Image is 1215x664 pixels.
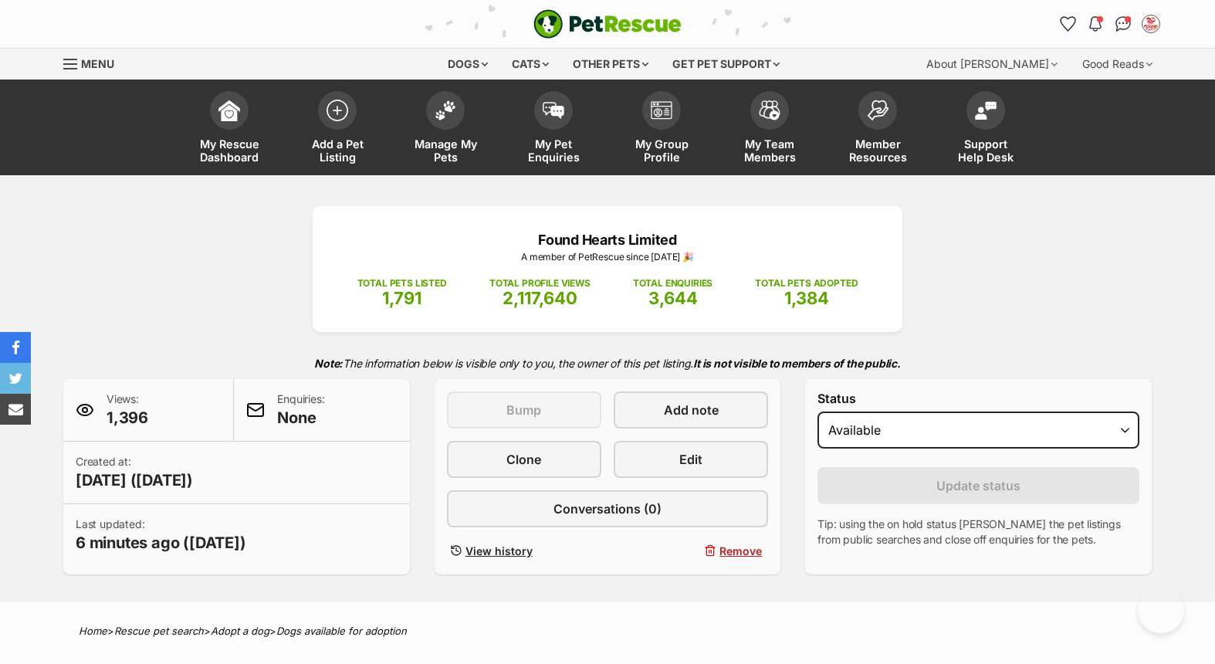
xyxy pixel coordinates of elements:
span: Manage My Pets [411,137,480,164]
p: Enquiries: [277,391,324,429]
div: > > > [40,625,1175,637]
a: Conversations [1111,12,1135,36]
a: My Group Profile [607,83,716,175]
span: Update status [936,476,1020,495]
img: member-resources-icon-8e73f808a243e03378d46382f2149f9095a855e16c252ad45f914b54edf8863c.svg [867,100,888,120]
a: Home [79,625,107,637]
p: TOTAL PETS LISTED [357,276,447,290]
strong: Note: [314,357,343,370]
p: Views: [107,391,148,429]
a: Member Resources [824,83,932,175]
span: Edit [679,450,702,469]
button: Notifications [1083,12,1108,36]
img: chat-41dd97257d64d25036548639549fe6c8038ab92f7586957e7f3b1b290dea8141.svg [1115,16,1132,32]
span: My Group Profile [627,137,696,164]
p: Created at: [76,454,193,491]
img: manage-my-pets-icon-02211641906a0b7f246fdf0571729dbe1e7629f14944591b6c1af311fb30b64b.svg [435,100,456,120]
span: None [277,407,324,429]
img: notifications-46538b983faf8c2785f20acdc204bb7945ddae34d4c08c2a6579f10ce5e182be.svg [1089,16,1102,32]
strong: It is not visible to members of the public. [693,357,901,370]
span: Conversations (0) [553,500,662,518]
span: Member Resources [843,137,912,164]
span: 1,384 [784,288,829,308]
iframe: Help Scout Beacon - Open [1138,587,1184,633]
a: Menu [63,49,125,76]
span: 1,396 [107,407,148,429]
span: 2,117,640 [503,288,577,308]
img: add-pet-listing-icon-0afa8454b4691262ce3f59096e99ab1cd57d4a30225e0717b998d2c9b9846f56.svg [327,100,348,121]
p: The information below is visible only to you, the owner of this pet listing. [63,347,1152,379]
a: Rescue pet search [114,625,204,637]
a: Add a Pet Listing [283,83,391,175]
span: Support Help Desk [951,137,1020,164]
p: Tip: using the on hold status [PERSON_NAME] the pet listings from public searches and close off e... [817,517,1139,547]
img: pet-enquiries-icon-7e3ad2cf08bfb03b45e93fb7055b45f3efa6380592205ae92323e6603595dc1f.svg [543,102,564,119]
a: Conversations (0) [447,490,769,527]
span: My Rescue Dashboard [195,137,264,164]
a: View history [447,540,601,562]
span: Add a Pet Listing [303,137,372,164]
span: 3,644 [648,288,698,308]
button: My account [1139,12,1163,36]
span: 6 minutes ago ([DATE]) [76,532,246,554]
span: My Pet Enquiries [519,137,588,164]
p: A member of PetRescue since [DATE] 🎉 [336,250,879,264]
div: Good Reads [1071,49,1163,80]
a: Dogs available for adoption [276,625,407,637]
div: Cats [501,49,560,80]
a: My Team Members [716,83,824,175]
span: [DATE] ([DATE]) [76,469,193,491]
a: My Rescue Dashboard [175,83,283,175]
a: Support Help Desk [932,83,1040,175]
a: PetRescue [533,9,682,39]
a: Edit [614,441,768,478]
a: Manage My Pets [391,83,499,175]
span: Add note [664,401,719,419]
span: Bump [506,401,541,419]
a: Adopt a dog [211,625,269,637]
span: Menu [81,57,114,70]
div: Dogs [437,49,499,80]
span: 1,791 [382,288,421,308]
p: TOTAL PETS ADOPTED [755,276,858,290]
img: team-members-icon-5396bd8760b3fe7c0b43da4ab00e1e3bb1a5d9ba89233759b79545d2d3fc5d0d.svg [759,100,780,120]
img: VIC Dogs profile pic [1143,16,1159,32]
p: TOTAL ENQUIRIES [633,276,712,290]
span: Remove [719,543,762,559]
div: About [PERSON_NAME] [915,49,1068,80]
p: Found Hearts Limited [336,229,879,250]
div: Get pet support [662,49,790,80]
span: Clone [506,450,541,469]
ul: Account quick links [1055,12,1163,36]
img: dashboard-icon-eb2f2d2d3e046f16d808141f083e7271f6b2e854fb5c12c21221c1fb7104beca.svg [218,100,240,121]
span: My Team Members [735,137,804,164]
a: Clone [447,441,601,478]
img: logo-e224e6f780fb5917bec1dbf3a21bbac754714ae5b6737aabdf751b685950b380.svg [533,9,682,39]
button: Remove [614,540,768,562]
a: Favourites [1055,12,1080,36]
button: Update status [817,467,1139,504]
span: View history [465,543,533,559]
img: help-desk-icon-fdf02630f3aa405de69fd3d07c3f3aa587a6932b1a1747fa1d2bba05be0121f9.svg [975,101,997,120]
img: group-profile-icon-3fa3cf56718a62981997c0bc7e787c4b2cf8bcc04b72c1350f741eb67cf2f40e.svg [651,101,672,120]
a: Add note [614,391,768,429]
label: Status [817,391,1139,405]
p: TOTAL PROFILE VIEWS [489,276,591,290]
a: My Pet Enquiries [499,83,607,175]
div: Other pets [562,49,659,80]
button: Bump [447,391,601,429]
p: Last updated: [76,517,246,554]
